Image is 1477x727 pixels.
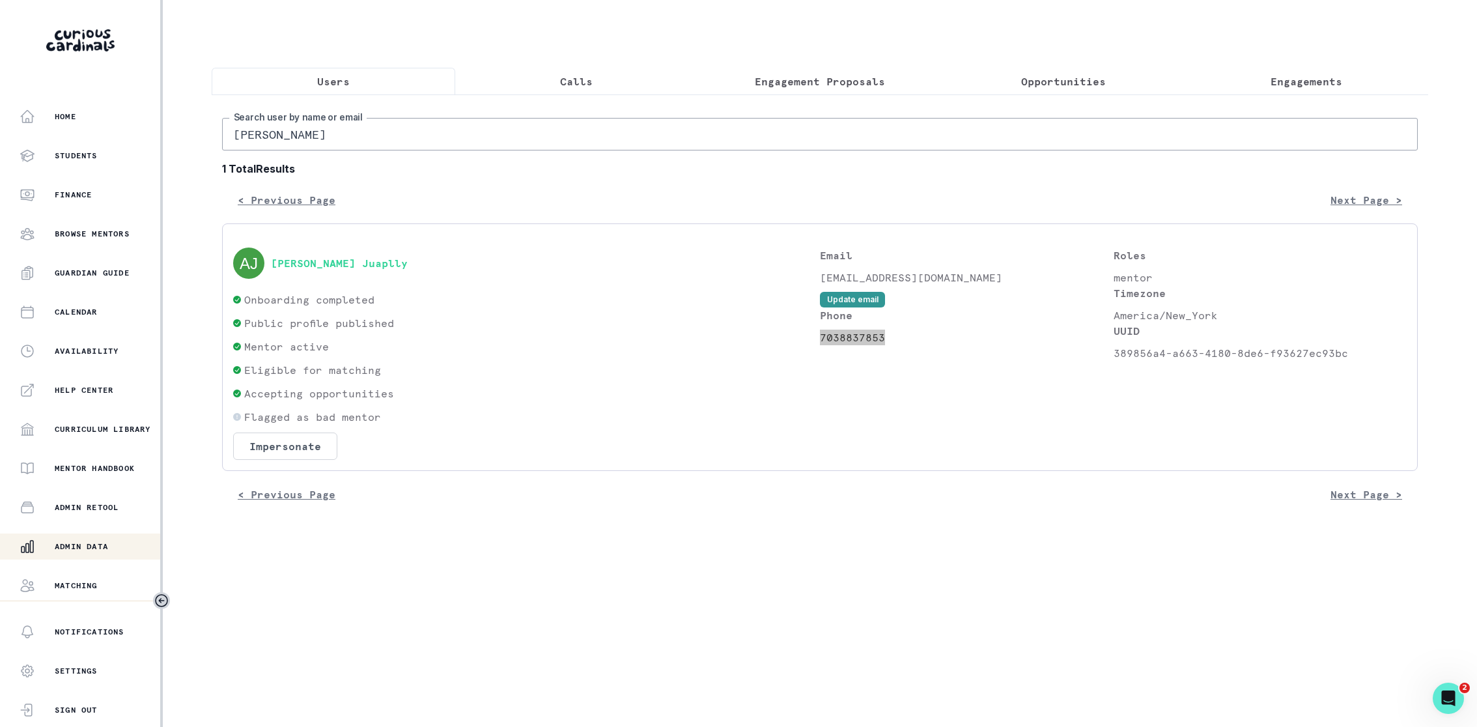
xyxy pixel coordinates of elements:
[55,705,98,715] p: Sign Out
[1021,74,1106,89] p: Opportunities
[820,248,1114,263] p: Email
[1459,683,1470,693] span: 2
[244,292,374,307] p: Onboarding completed
[1114,248,1407,263] p: Roles
[244,339,329,354] p: Mentor active
[1271,74,1342,89] p: Engagements
[233,248,264,279] img: svg
[820,307,1114,323] p: Phone
[1315,187,1418,213] button: Next Page >
[55,111,76,122] p: Home
[820,330,1114,345] p: 7038837853
[222,161,1418,177] b: 1 Total Results
[1114,323,1407,339] p: UUID
[55,229,130,239] p: Browse Mentors
[271,257,408,270] button: [PERSON_NAME] Juaplly
[317,74,350,89] p: Users
[55,666,98,676] p: Settings
[244,386,394,401] p: Accepting opportunities
[55,463,135,474] p: Mentor Handbook
[55,424,151,435] p: Curriculum Library
[55,502,119,513] p: Admin Retool
[46,29,115,51] img: Curious Cardinals Logo
[55,150,98,161] p: Students
[560,74,593,89] p: Calls
[244,409,381,425] p: Flagged as bad mentor
[244,315,394,331] p: Public profile published
[153,592,170,609] button: Toggle sidebar
[55,541,108,552] p: Admin Data
[55,307,98,317] p: Calendar
[55,346,119,356] p: Availability
[244,362,381,378] p: Eligible for matching
[1114,307,1407,323] p: America/New_York
[222,187,351,213] button: < Previous Page
[820,270,1114,285] p: [EMAIL_ADDRESS][DOMAIN_NAME]
[755,74,885,89] p: Engagement Proposals
[55,385,113,395] p: Help Center
[1433,683,1464,714] iframe: Intercom live chat
[1114,345,1407,361] p: 389856a4-a663-4180-8de6-f93627ec93bc
[1114,270,1407,285] p: mentor
[233,433,337,460] button: Impersonate
[222,481,351,507] button: < Previous Page
[55,190,92,200] p: Finance
[55,580,98,591] p: Matching
[1114,285,1407,301] p: Timezone
[55,268,130,278] p: Guardian Guide
[820,292,885,307] button: Update email
[55,627,124,637] p: Notifications
[1315,481,1418,507] button: Next Page >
